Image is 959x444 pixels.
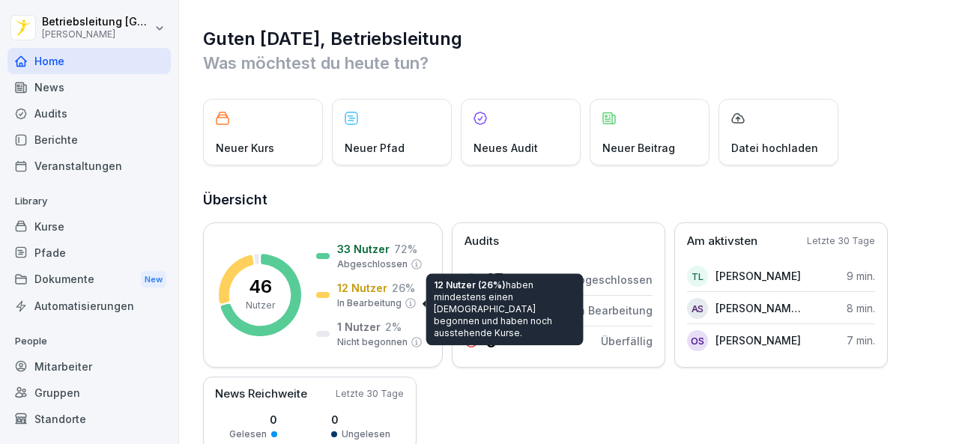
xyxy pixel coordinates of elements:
[7,189,171,213] p: Library
[7,153,171,179] a: Veranstaltungen
[337,280,387,296] p: 12 Nutzer
[216,140,274,156] p: Neuer Kurs
[716,300,802,316] p: [PERSON_NAME] Das [PERSON_NAME]
[434,279,506,291] span: 12 Nutzer (26%)
[342,428,390,441] p: Ungelesen
[687,298,708,319] div: AS
[7,48,171,74] a: Home
[392,280,415,296] p: 26 %
[7,380,171,406] a: Gruppen
[7,293,171,319] a: Automatisierungen
[7,266,171,294] div: Dokumente
[465,233,499,250] p: Audits
[601,333,653,349] p: Überfällig
[229,428,267,441] p: Gelesen
[246,299,275,312] p: Nutzer
[394,241,417,257] p: 72 %
[203,51,937,75] p: Was möchtest du heute tun?
[474,140,538,156] p: Neues Audit
[847,300,875,316] p: 8 min.
[7,240,171,266] a: Pfade
[687,233,757,250] p: Am aktivsten
[337,296,402,310] p: In Bearbeitung
[687,266,708,287] div: TL
[7,213,171,240] a: Kurse
[7,100,171,127] a: Audits
[336,387,404,401] p: Letzte 30 Tage
[337,335,408,349] p: Nicht begonnen
[7,74,171,100] a: News
[7,353,171,380] a: Mitarbeiter
[807,234,875,248] p: Letzte 30 Tage
[337,319,381,335] p: 1 Nutzer
[847,332,875,348] p: 7 min.
[7,266,171,294] a: DokumenteNew
[716,332,801,348] p: [PERSON_NAME]
[7,406,171,432] a: Standorte
[716,268,801,284] p: [PERSON_NAME]
[731,140,818,156] p: Datei hochladen
[345,140,405,156] p: Neuer Pfad
[141,271,166,288] div: New
[249,278,272,296] p: 46
[229,412,277,428] p: 0
[337,241,390,257] p: 33 Nutzer
[426,273,584,345] div: haben mindestens einen [DEMOGRAPHIC_DATA] begonnen und haben noch ausstehende Kurse.
[575,302,653,318] p: In Bearbeitung
[337,258,408,271] p: Abgeschlossen
[331,412,390,428] p: 0
[215,386,307,403] p: News Reichweite
[385,319,402,335] p: 2 %
[42,16,151,28] p: Betriebsleitung [GEOGRAPHIC_DATA]
[485,332,497,350] p: 0
[847,268,875,284] p: 9 min.
[7,329,171,353] p: People
[687,330,708,351] div: OS
[572,272,653,288] p: Abgeschlossen
[602,140,675,156] p: Neuer Beitrag
[7,127,171,153] a: Berichte
[203,189,937,210] h2: Übersicht
[485,271,504,289] p: 15
[203,27,937,51] h1: Guten [DATE], Betriebsleitung
[42,29,151,40] p: [PERSON_NAME]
